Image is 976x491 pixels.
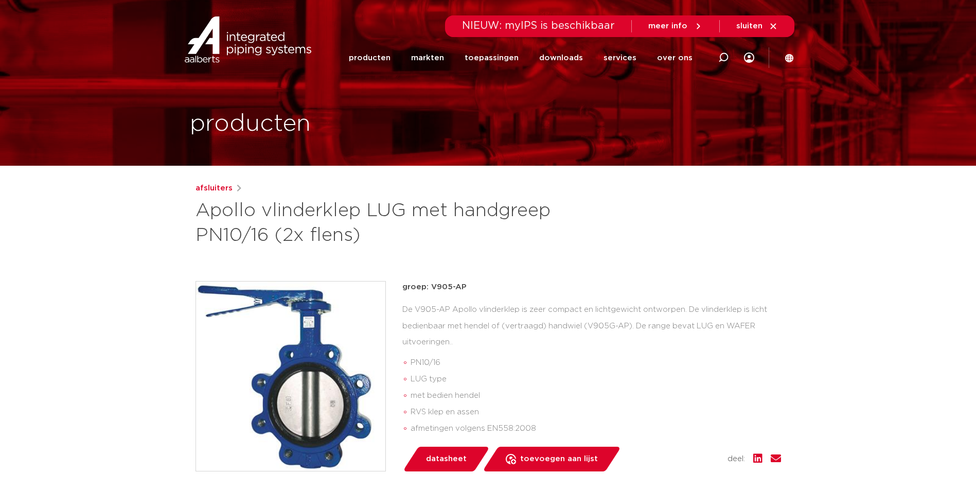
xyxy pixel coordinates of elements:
[196,282,385,471] img: Product Image for Apollo vlinderklep LUG met handgreep PN10/16 (2x flens)
[411,420,781,437] li: afmetingen volgens EN558:2008
[411,371,781,388] li: LUG type
[462,21,615,31] span: NIEUW: myIPS is beschikbaar
[736,22,762,30] span: sluiten
[744,46,754,69] div: my IPS
[411,404,781,420] li: RVS klep en assen
[520,451,598,467] span: toevoegen aan lijst
[465,38,519,78] a: toepassingen
[539,38,583,78] a: downloads
[736,22,778,31] a: sluiten
[196,199,582,248] h1: Apollo vlinderklep LUG met handgreep PN10/16 (2x flens)
[727,453,745,465] span: deel:
[190,108,311,141] h1: producten
[426,451,467,467] span: datasheet
[604,38,636,78] a: services
[402,447,490,471] a: datasheet
[402,302,781,441] div: De V905-AP Apollo vlinderklep is zeer compact en lichtgewicht ontworpen. De vlinderklep is licht ...
[411,355,781,371] li: PN10/16
[411,38,444,78] a: markten
[196,182,233,195] a: afsluiters
[411,388,781,404] li: met bedien hendel
[349,38,693,78] nav: Menu
[648,22,703,31] a: meer info
[349,38,391,78] a: producten
[648,22,687,30] span: meer info
[402,281,781,293] p: groep: V905-AP
[657,38,693,78] a: over ons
